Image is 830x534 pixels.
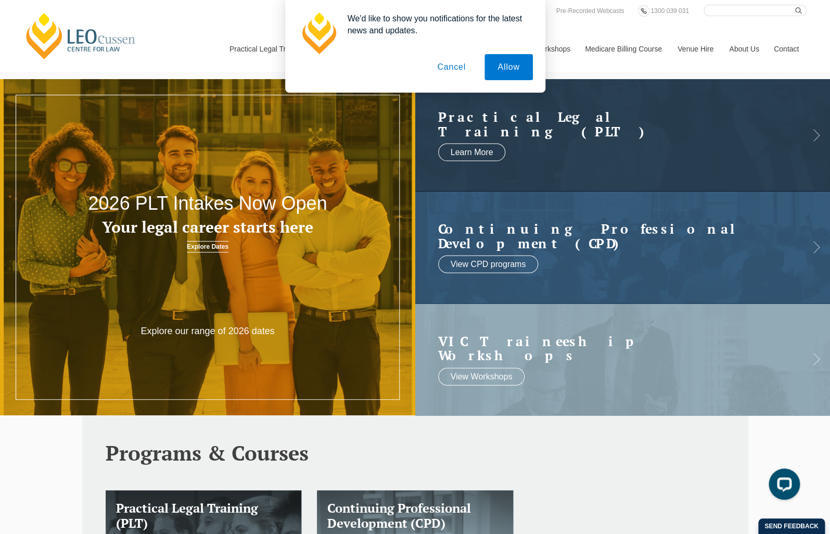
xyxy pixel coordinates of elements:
[438,256,539,273] a: View CPD programs
[438,222,787,250] a: Continuing ProfessionalDevelopment (CPD)
[438,222,787,250] h2: Continuing Professional Development (CPD)
[438,144,506,161] a: Learn More
[760,464,804,508] iframe: LiveChat chat widget
[438,334,787,362] a: VIC Traineeship Workshops
[438,110,787,138] h2: Practical Legal Training (PLT)
[438,110,787,138] a: Practical LegalTraining (PLT)
[424,54,479,80] button: Cancel
[327,501,503,531] h3: Continuing Professional Development (CPD)
[116,501,291,531] h3: Practical Legal Training (PLT)
[187,241,228,252] a: Explore Dates
[124,325,290,337] p: Explore our range of 2026 dates
[339,12,533,36] div: We'd like to show you notifications for the latest news and updates.
[83,219,333,236] h3: Your legal career starts here
[484,54,532,80] button: Allow
[106,441,725,464] h2: Programs & Courses
[438,367,525,385] a: View Workshops
[83,193,333,214] h2: 2026 PLT Intakes Now Open
[298,12,339,54] img: notification icon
